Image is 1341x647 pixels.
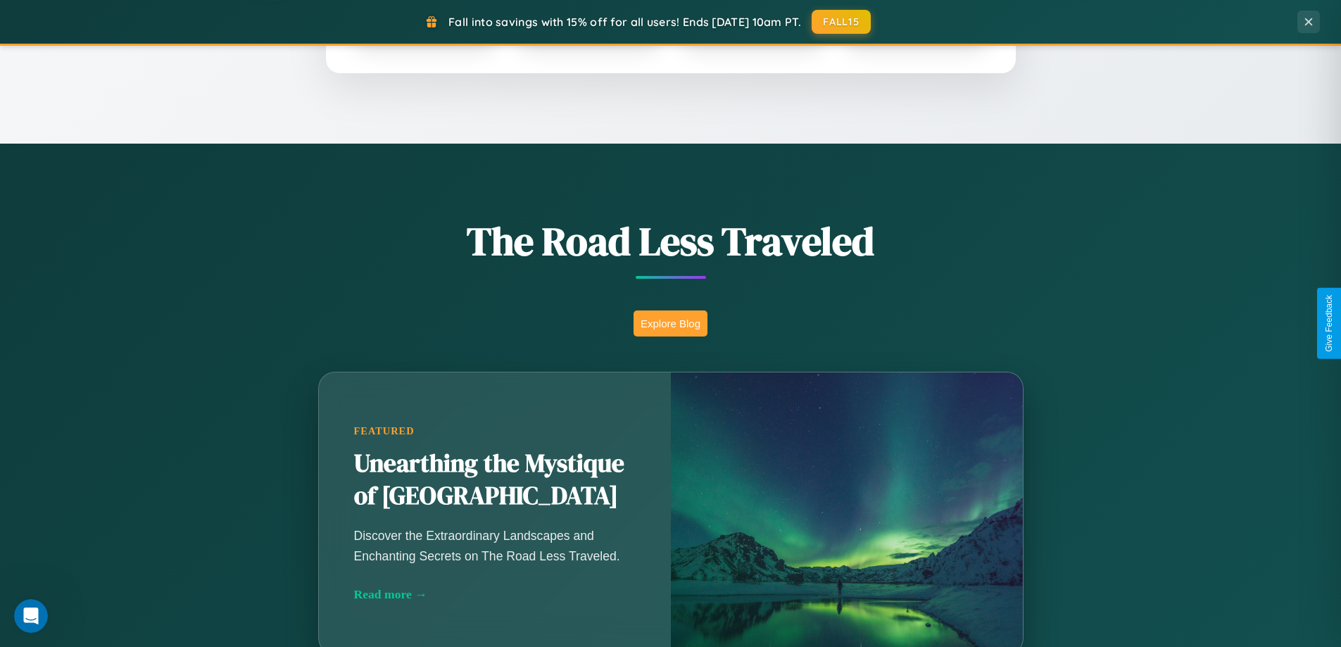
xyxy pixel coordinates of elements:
iframe: Intercom live chat [14,599,48,633]
span: Fall into savings with 15% off for all users! Ends [DATE] 10am PT. [448,15,801,29]
h2: Unearthing the Mystique of [GEOGRAPHIC_DATA] [354,448,636,513]
div: Give Feedback [1324,295,1334,352]
p: Discover the Extraordinary Landscapes and Enchanting Secrets on The Road Less Traveled. [354,526,636,565]
div: Read more → [354,587,636,602]
button: FALL15 [812,10,871,34]
h1: The Road Less Traveled [248,214,1093,268]
button: Explore Blog [634,310,707,337]
div: Featured [354,425,636,437]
